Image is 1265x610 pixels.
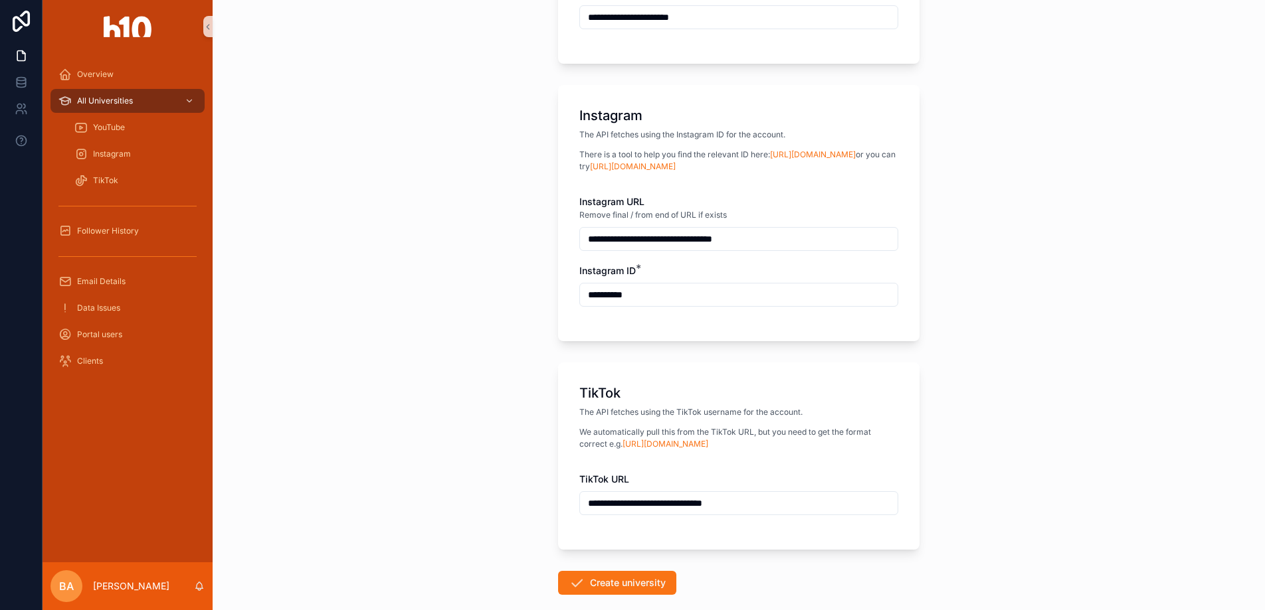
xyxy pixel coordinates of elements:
p: We automatically pull this from the TikTok URL, but you need to get the format correct e.g. [579,426,898,450]
span: TikTok URL [579,473,629,485]
a: [URL][DOMAIN_NAME] [623,439,708,449]
span: Data Issues [77,303,120,313]
a: Overview [50,62,205,86]
span: Instagram [93,149,131,159]
a: Instagram [66,142,205,166]
span: TikTok [93,175,118,186]
a: [URL][DOMAIN_NAME] [590,161,676,171]
a: YouTube [66,115,205,139]
span: Instagram URL [579,196,644,207]
a: TikTok [66,169,205,192]
a: Follower History [50,219,205,243]
span: All Universities [77,96,133,106]
div: scrollable content [43,53,213,390]
a: All Universities [50,89,205,113]
span: Clients [77,356,103,366]
span: BA [59,578,74,594]
a: Data Issues [50,296,205,320]
p: The API fetches using the TikTok username for the account. [579,406,898,418]
span: Portal users [77,329,122,340]
p: [PERSON_NAME] [93,579,169,593]
span: Follower History [77,226,139,236]
span: Email Details [77,276,126,287]
a: Clients [50,349,205,373]
a: Portal users [50,323,205,346]
p: There is a tool to help you find the relevant ID here: or you can try [579,149,898,173]
span: Overview [77,69,114,80]
span: YouTube [93,122,125,133]
a: [URL][DOMAIN_NAME] [770,149,856,159]
span: Remove final / from end of URL if exists [579,210,727,220]
h1: TikTok [579,384,621,402]
a: Email Details [50,269,205,293]
h1: Instagram [579,106,642,125]
p: The API fetches using the Instagram ID for the account. [579,129,898,141]
span: Instagram ID [579,265,636,276]
img: App logo [104,16,151,37]
button: Create university [558,571,676,595]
